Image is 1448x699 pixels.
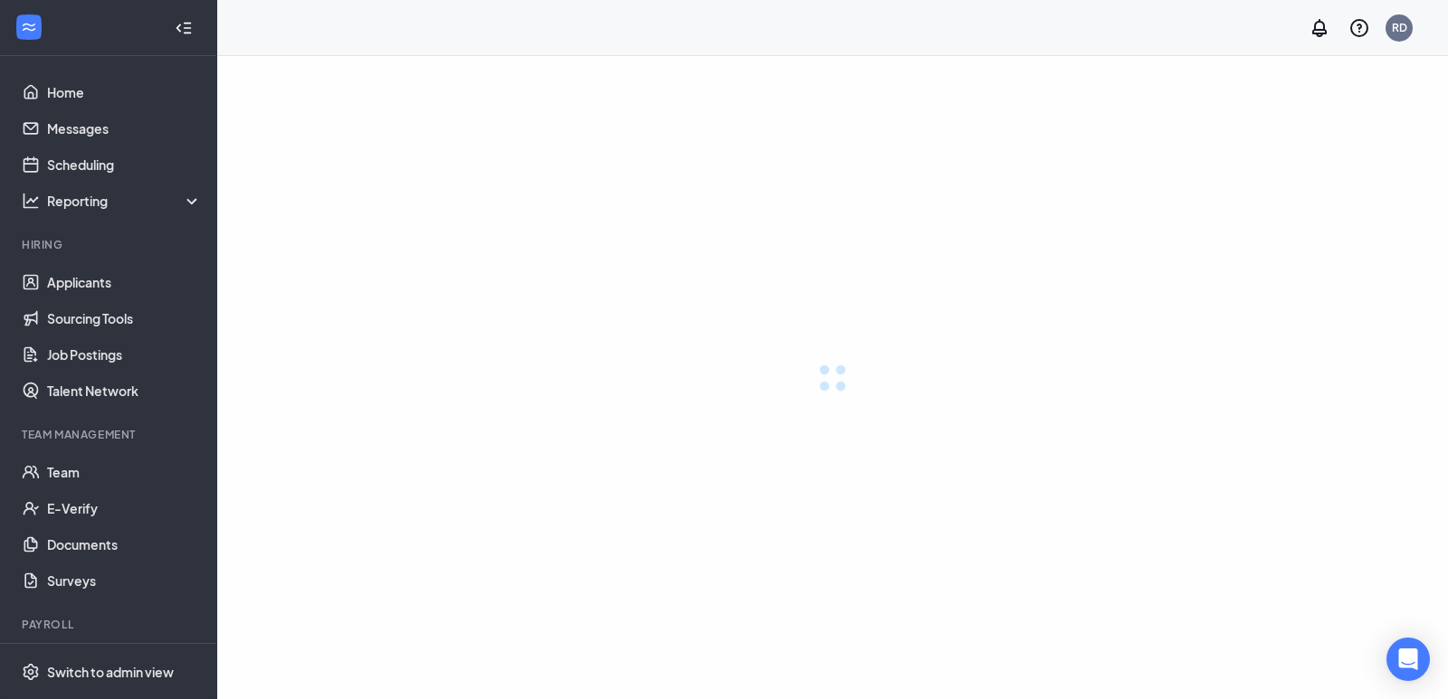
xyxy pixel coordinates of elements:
[175,19,193,37] svg: Collapse
[47,300,202,336] a: Sourcing Tools
[47,373,202,409] a: Talent Network
[47,110,202,146] a: Messages
[1309,17,1330,39] svg: Notifications
[1386,638,1430,681] div: Open Intercom Messenger
[22,192,40,210] svg: Analysis
[47,192,203,210] div: Reporting
[1392,20,1407,35] div: RD
[47,562,202,599] a: Surveys
[22,663,40,681] svg: Settings
[47,146,202,183] a: Scheduling
[47,663,174,681] div: Switch to admin view
[22,427,198,442] div: Team Management
[1348,17,1370,39] svg: QuestionInfo
[47,526,202,562] a: Documents
[47,74,202,110] a: Home
[47,264,202,300] a: Applicants
[47,490,202,526] a: E-Verify
[20,18,38,36] svg: WorkstreamLogo
[22,237,198,252] div: Hiring
[47,336,202,373] a: Job Postings
[22,617,198,632] div: Payroll
[47,454,202,490] a: Team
